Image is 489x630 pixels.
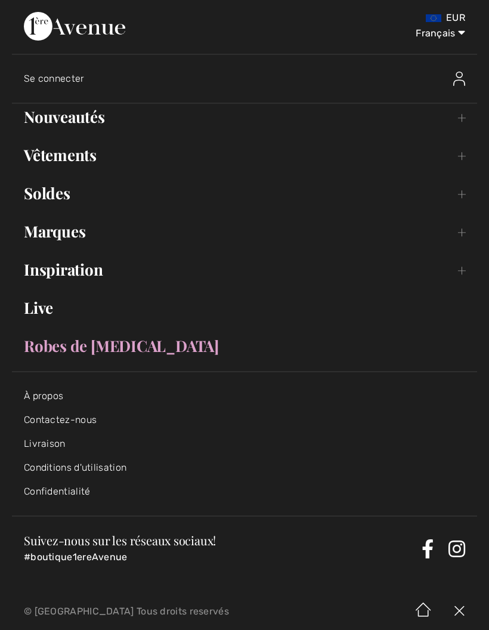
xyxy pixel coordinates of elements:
img: Se connecter [453,72,465,86]
a: Confidentialité [24,486,91,497]
a: Contactez-nous [24,414,97,425]
a: Instagram [448,539,465,558]
a: Inspiration [12,257,477,283]
a: Marques [12,218,477,245]
span: Se connecter [24,73,85,84]
a: Nouveautés [12,104,477,130]
a: Livraison [24,438,66,449]
a: Conditions d'utilisation [24,462,126,473]
a: Facebook [422,539,434,558]
div: EUR [289,12,465,24]
p: © [GEOGRAPHIC_DATA] Tous droits reservés [24,607,288,616]
a: Live [12,295,477,321]
h3: Suivez-nous sur les réseaux sociaux! [24,535,417,546]
a: Soldes [12,180,477,206]
a: Se connecterSe connecter [24,60,477,98]
img: 1ère Avenue [24,12,125,41]
a: À propos [24,390,63,402]
img: Accueil [406,593,441,630]
img: X [441,593,477,630]
a: Robes de [MEDICAL_DATA] [12,333,477,359]
a: Vêtements [12,142,477,168]
p: #boutique1ereAvenue [24,551,417,563]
